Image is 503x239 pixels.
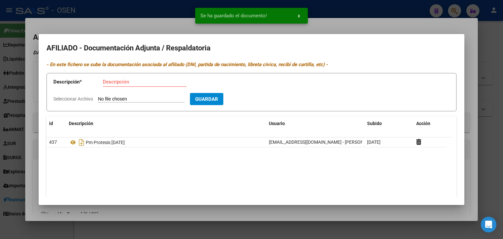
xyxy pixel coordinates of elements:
span: Descripción [69,121,93,126]
span: [DATE] [367,139,381,145]
button: x [292,10,305,22]
span: Pm Protesis [DATE] [86,140,125,145]
span: Usuario [269,121,285,126]
span: Se ha guardado el documento! [200,12,267,19]
span: Guardar [195,96,218,102]
span: Subido [367,121,382,126]
i: Descargar documento [77,137,86,148]
datatable-header-cell: Subido [364,117,414,131]
datatable-header-cell: id [47,117,66,131]
span: id [49,121,53,126]
datatable-header-cell: Usuario [266,117,364,131]
span: [EMAIL_ADDRESS][DOMAIN_NAME] - [PERSON_NAME] [269,139,380,145]
button: Guardar [190,93,223,105]
div: Open Intercom Messenger [481,217,496,232]
span: Acción [416,121,430,126]
h2: AFILIADO - Documentación Adjunta / Respaldatoria [47,42,456,54]
datatable-header-cell: Acción [414,117,446,131]
datatable-header-cell: Descripción [66,117,266,131]
span: Seleccionar Archivo [53,96,93,101]
i: - En este fichero se sube la documentación asociada al afiliado (DNI, partida de nacimiento, libr... [47,62,328,67]
span: 437 [49,139,57,145]
p: Descripción [53,78,103,86]
span: x [298,13,300,19]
